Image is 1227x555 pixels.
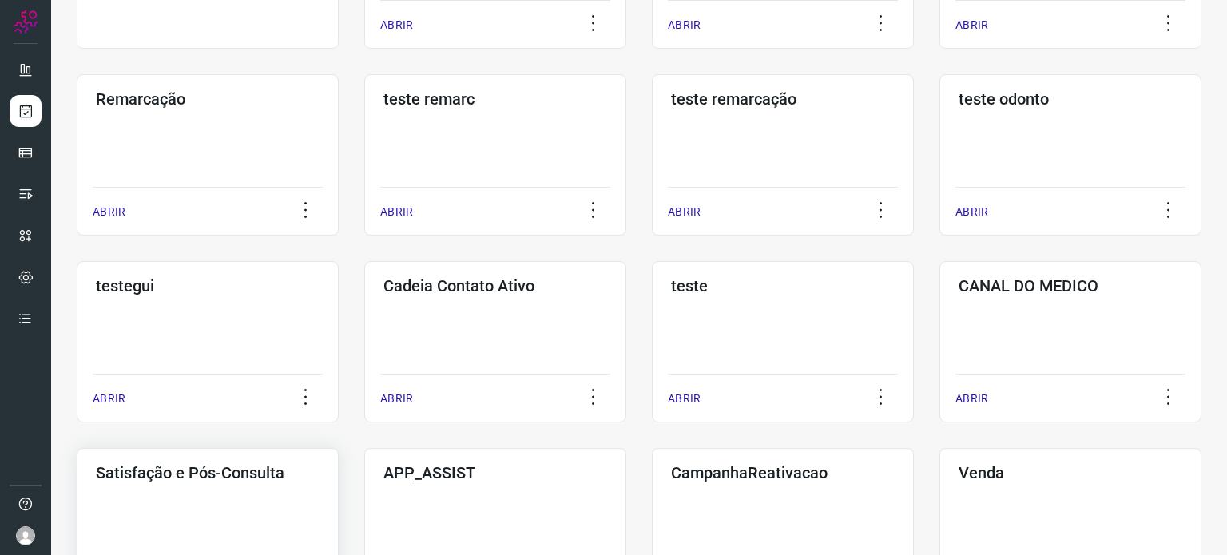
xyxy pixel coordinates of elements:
p: ABRIR [955,204,988,220]
h3: CANAL DO MEDICO [959,276,1182,295]
h3: teste [671,276,895,295]
h3: Venda [959,463,1182,482]
h3: APP_ASSIST [383,463,607,482]
h3: teste remarc [383,89,607,109]
p: ABRIR [955,17,988,34]
p: ABRIR [93,204,125,220]
p: ABRIR [380,17,413,34]
h3: teste odonto [959,89,1182,109]
p: ABRIR [955,390,988,407]
img: avatar-user-boy.jpg [16,526,35,545]
p: ABRIR [668,204,701,220]
h3: testegui [96,276,320,295]
p: ABRIR [380,390,413,407]
h3: teste remarcação [671,89,895,109]
img: Logo [14,10,38,34]
h3: CampanhaReativacao [671,463,895,482]
p: ABRIR [668,390,701,407]
h3: Remarcação [96,89,320,109]
p: ABRIR [668,17,701,34]
h3: Cadeia Contato Ativo [383,276,607,295]
p: ABRIR [380,204,413,220]
h3: Satisfação e Pós-Consulta [96,463,320,482]
p: ABRIR [93,390,125,407]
